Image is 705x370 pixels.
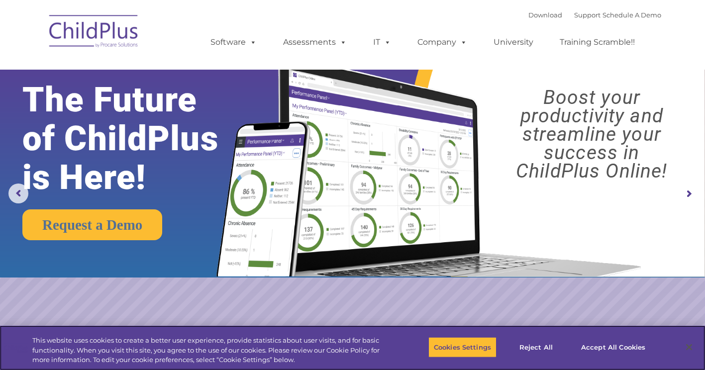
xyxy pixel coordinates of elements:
a: Software [201,32,267,52]
a: Schedule A Demo [603,11,661,19]
img: ChildPlus by Procare Solutions [44,8,144,58]
font: | [528,11,661,19]
a: University [484,32,543,52]
a: IT [363,32,401,52]
span: Last name [138,66,169,73]
a: Request a Demo [22,209,162,240]
button: Reject All [505,337,567,358]
button: Cookies Settings [428,337,497,358]
rs-layer: The Future of ChildPlus is Here! [22,81,248,197]
a: Assessments [273,32,357,52]
div: This website uses cookies to create a better user experience, provide statistics about user visit... [32,336,388,365]
a: Company [407,32,477,52]
button: Accept All Cookies [576,337,651,358]
a: Download [528,11,562,19]
a: Support [574,11,601,19]
a: Training Scramble!! [550,32,645,52]
rs-layer: Boost your productivity and streamline your success in ChildPlus Online! [487,89,697,181]
button: Close [678,336,700,358]
span: Phone number [138,106,181,114]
